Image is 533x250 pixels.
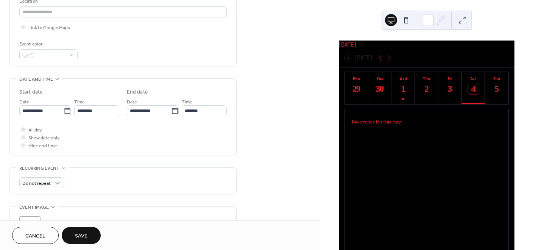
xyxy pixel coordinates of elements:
[62,227,101,244] button: Save
[182,98,192,106] span: Time
[345,72,368,104] button: Mon29
[441,76,460,81] div: Fri
[347,76,366,81] div: Mon
[25,232,45,240] span: Cancel
[19,40,76,48] div: Event color
[19,98,30,106] span: Date
[127,98,137,106] span: Date
[464,76,483,81] div: Sat
[468,83,479,94] div: 4
[487,76,506,81] div: Sun
[351,83,362,94] div: 29
[415,72,438,104] button: Thu2
[127,88,148,96] div: End date
[394,76,413,81] div: Wed
[22,179,51,188] span: Do not repeat
[28,142,57,150] span: Hide end time
[444,83,455,94] div: 3
[346,112,508,131] div: No events for this day
[485,72,508,104] button: Sun5
[19,164,59,172] span: Recurring event
[438,72,462,104] button: Fri3
[491,83,502,94] div: 5
[75,232,87,240] span: Save
[19,216,41,237] div: ;
[12,227,59,244] button: Cancel
[417,76,436,81] div: Thu
[339,41,514,49] div: [DATE]
[398,83,409,94] div: 1
[28,24,70,32] span: Link to Google Maps
[28,134,59,142] span: Show date only
[19,203,49,211] span: Event image
[19,75,53,83] span: Date and time
[374,83,385,94] div: 30
[74,98,85,106] span: Time
[28,126,42,134] span: All day
[371,76,390,81] div: Tue
[19,88,43,96] div: Start date
[391,72,415,104] button: Wed1
[421,83,432,94] div: 2
[368,72,392,104] button: Tue30
[462,72,485,104] button: Sat4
